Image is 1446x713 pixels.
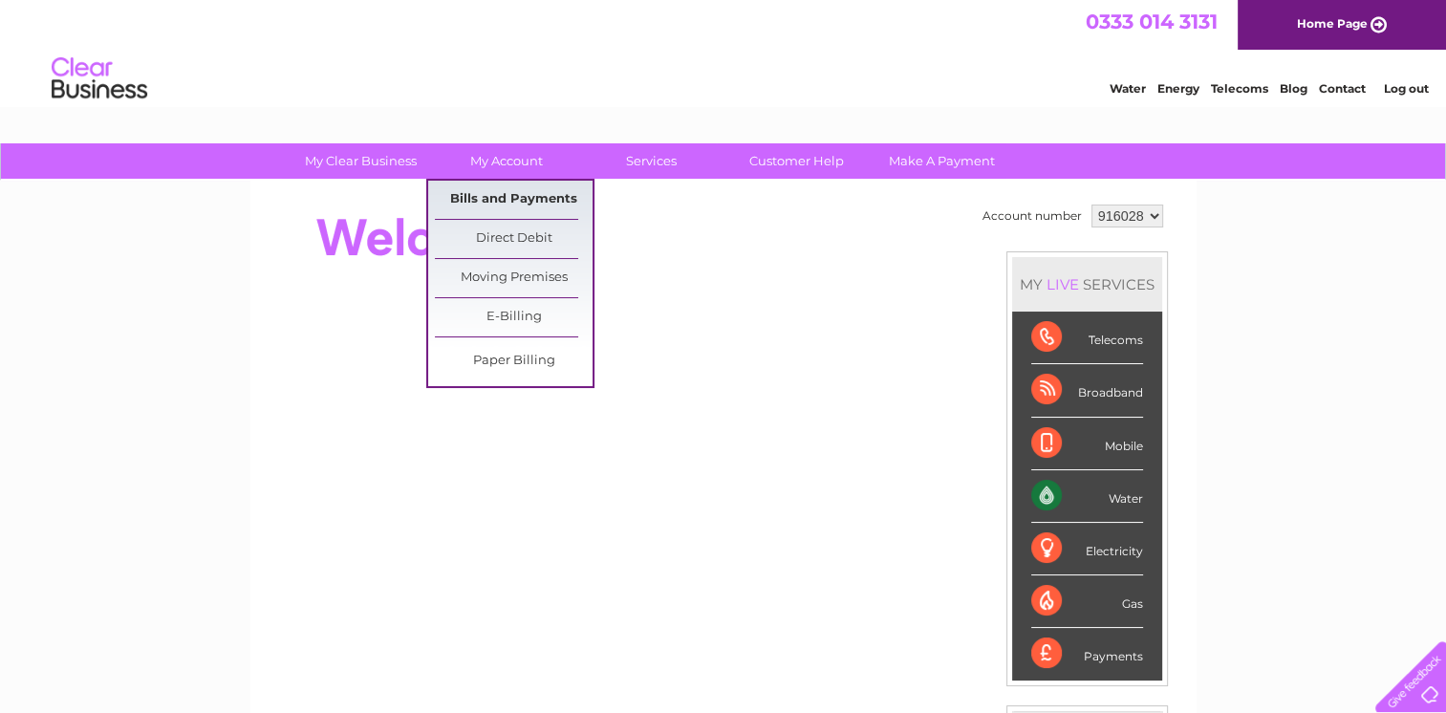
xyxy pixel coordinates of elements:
div: Gas [1031,575,1143,628]
td: Account number [978,200,1087,232]
a: Paper Billing [435,342,593,380]
a: Bills and Payments [435,181,593,219]
a: Make A Payment [863,143,1021,179]
a: 0333 014 3131 [1086,10,1218,33]
a: E-Billing [435,298,593,336]
a: Direct Debit [435,220,593,258]
div: LIVE [1043,275,1083,293]
div: Broadband [1031,364,1143,417]
a: Blog [1280,81,1307,96]
a: Log out [1383,81,1428,96]
div: Payments [1031,628,1143,680]
a: Energy [1157,81,1199,96]
a: Services [572,143,730,179]
div: Electricity [1031,523,1143,575]
div: Clear Business is a trading name of Verastar Limited (registered in [GEOGRAPHIC_DATA] No. 3667643... [272,11,1176,93]
a: Customer Help [718,143,875,179]
a: My Clear Business [282,143,440,179]
div: Mobile [1031,418,1143,470]
a: My Account [427,143,585,179]
a: Moving Premises [435,259,593,297]
a: Contact [1319,81,1366,96]
a: Telecoms [1211,81,1268,96]
div: Water [1031,470,1143,523]
div: MY SERVICES [1012,257,1162,312]
div: Telecoms [1031,312,1143,364]
img: logo.png [51,50,148,108]
a: Water [1110,81,1146,96]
